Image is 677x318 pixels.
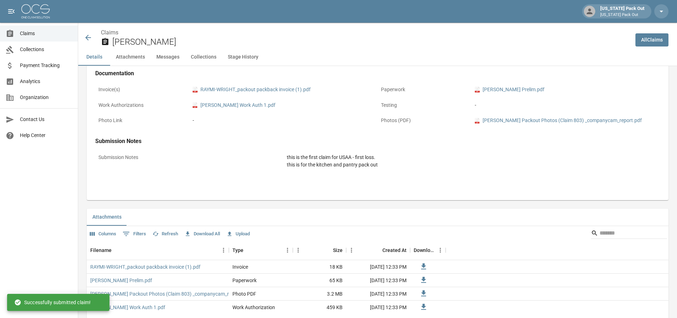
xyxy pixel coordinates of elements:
[90,277,152,284] a: [PERSON_NAME] Prelim.pdf
[101,29,118,36] a: Claims
[95,83,189,97] p: Invoice(s)
[232,290,256,297] div: Photo PDF
[20,78,72,85] span: Analytics
[635,33,668,46] a: AllClaims
[232,263,248,270] div: Invoice
[95,138,660,145] h4: Submission Notes
[193,117,194,124] div: -
[293,274,346,287] div: 65 KB
[88,229,118,240] button: Select columns
[185,49,222,66] button: Collections
[193,86,311,93] a: pdfRAYMI-WRIGHT_packout packback invoice (1).pdf
[435,245,446,256] button: Menu
[475,102,657,109] div: -
[475,117,642,124] a: pdf[PERSON_NAME] Packout Photos (Claim 803) _companycam_report.pdf
[95,70,660,77] h4: Documentation
[293,301,346,314] div: 459 KB
[382,240,407,260] div: Created At
[232,240,243,260] div: Type
[90,263,200,270] a: RAYMI-WRIGHT_packout packback invoice (1).pdf
[151,229,180,240] button: Refresh
[378,98,472,112] p: Testing
[20,46,72,53] span: Collections
[21,4,50,18] img: ocs-logo-white-transparent.png
[101,28,630,37] nav: breadcrumb
[87,209,127,226] button: Attachments
[121,228,148,240] button: Show filters
[600,12,644,18] p: [US_STATE] Pack Out
[333,240,343,260] div: Size
[222,49,264,66] button: Stage History
[151,49,185,66] button: Messages
[597,5,647,18] div: [US_STATE] Pack Out
[232,277,257,284] div: Paperwork
[346,260,410,274] div: [DATE] 12:33 PM
[90,240,112,260] div: Filename
[293,260,346,274] div: 18 KB
[87,209,668,226] div: related-list tabs
[346,240,410,260] div: Created At
[346,245,357,256] button: Menu
[378,83,472,97] p: Paperwork
[414,240,435,260] div: Download
[229,240,293,260] div: Type
[410,240,446,260] div: Download
[293,287,346,301] div: 3.2 MB
[287,154,378,169] div: this is the first claim for USAA - first loss. this is for the kitchen and pantry pack out
[293,240,346,260] div: Size
[378,114,472,127] p: Photos (PDF)
[20,30,72,37] span: Claims
[95,150,284,164] p: Submission Notes
[232,304,275,311] div: Work Authorization
[78,49,677,66] div: anchor tabs
[346,287,410,301] div: [DATE] 12:33 PM
[20,94,72,101] span: Organization
[475,86,544,93] a: pdf[PERSON_NAME] Prelim.pdf
[112,37,630,47] h2: [PERSON_NAME]
[90,290,249,297] a: [PERSON_NAME] Packout Photos (Claim 803) _companycam_report.pdf
[110,49,151,66] button: Attachments
[591,227,667,240] div: Search
[87,240,229,260] div: Filename
[14,296,91,309] div: Successfully submitted claim!
[346,301,410,314] div: [DATE] 12:33 PM
[346,274,410,287] div: [DATE] 12:33 PM
[95,114,189,127] p: Photo Link
[282,245,293,256] button: Menu
[95,98,189,112] p: Work Authorizations
[20,62,72,69] span: Payment Tracking
[78,49,110,66] button: Details
[20,116,72,123] span: Contact Us
[20,132,72,139] span: Help Center
[225,229,252,240] button: Upload
[183,229,222,240] button: Download All
[90,304,165,311] a: [PERSON_NAME] Work Auth 1.pdf
[193,102,275,109] a: pdf[PERSON_NAME] Work Auth 1.pdf
[4,4,18,18] button: open drawer
[218,245,229,256] button: Menu
[293,245,303,256] button: Menu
